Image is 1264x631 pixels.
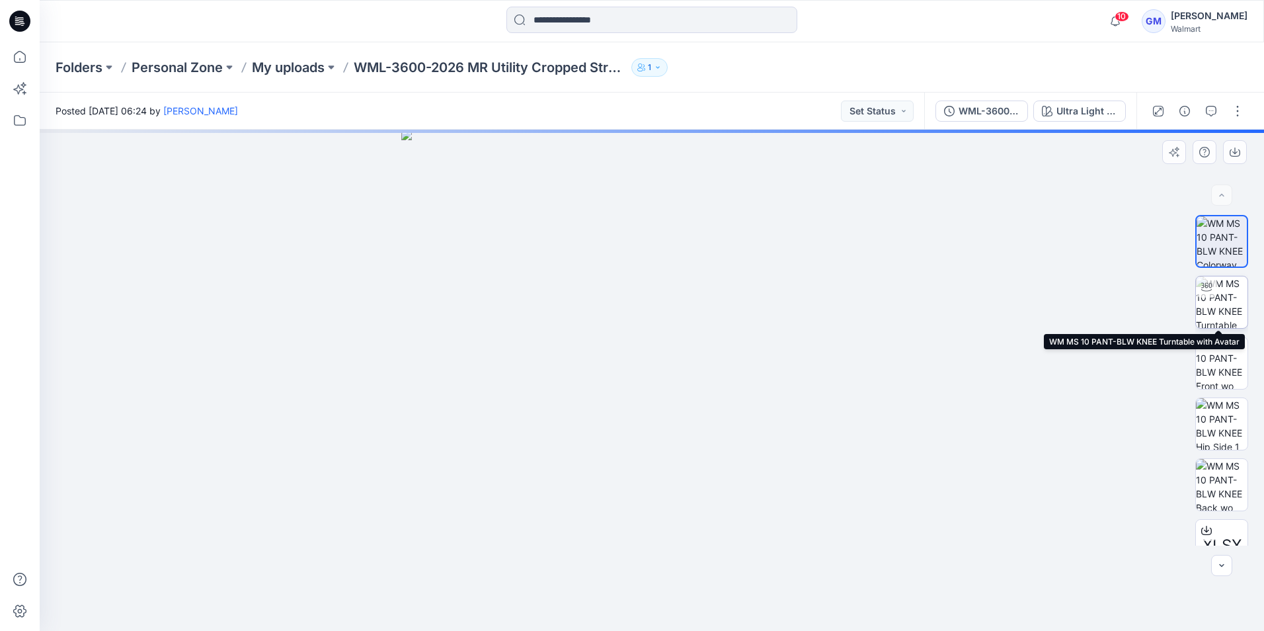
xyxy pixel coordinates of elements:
button: WML-3600-2026 MR Utility Cropped Straight Leg_Full Colorway [935,101,1028,122]
p: WML-3600-2026 MR Utility Cropped Straight Leg [354,58,626,77]
div: GM [1142,9,1165,33]
span: 10 [1115,11,1129,22]
button: Ultra Light Wash [1033,101,1126,122]
p: 1 [648,60,651,75]
div: Walmart [1171,24,1247,34]
button: Details [1174,101,1195,122]
div: Ultra Light Wash [1056,104,1117,118]
a: My uploads [252,58,325,77]
img: WM MS 10 PANT-BLW KNEE Hip Side 1 wo Avatar [1196,398,1247,450]
a: Folders [56,58,102,77]
img: WM MS 10 PANT-BLW KNEE Colorway wo Avatar [1197,216,1247,267]
img: WM MS 10 PANT-BLW KNEE Back wo Avatar [1196,459,1247,511]
div: [PERSON_NAME] [1171,8,1247,24]
span: XLSX [1203,534,1242,558]
img: eyJhbGciOiJIUzI1NiIsImtpZCI6IjAiLCJzbHQiOiJzZXMiLCJ0eXAiOiJKV1QifQ.eyJkYXRhIjp7InR5cGUiOiJzdG9yYW... [401,130,902,631]
img: WM MS 10 PANT-BLW KNEE Turntable with Avatar [1196,276,1247,328]
button: 1 [631,58,668,77]
img: WM MS 10 PANT-BLW KNEE Front wo Avatar [1196,337,1247,389]
span: Posted [DATE] 06:24 by [56,104,238,118]
a: Personal Zone [132,58,223,77]
div: WML-3600-2026 MR Utility Cropped Straight Leg_Full Colorway [959,104,1019,118]
a: [PERSON_NAME] [163,105,238,116]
